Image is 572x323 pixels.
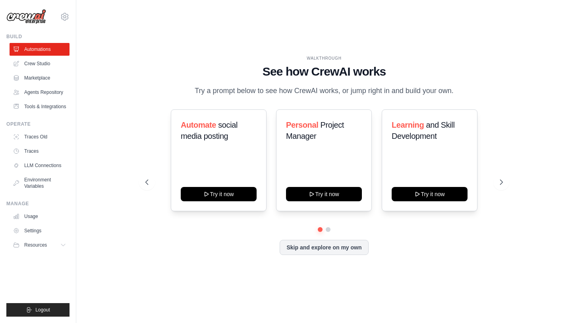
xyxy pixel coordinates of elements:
[10,43,70,56] a: Automations
[35,307,50,313] span: Logout
[10,72,70,84] a: Marketplace
[145,64,502,79] h1: See how CrewAI works
[6,9,46,24] img: Logo
[10,130,70,143] a: Traces Old
[191,85,458,97] p: Try a prompt below to see how CrewAI works, or jump right in and build your own.
[145,55,502,61] div: WALKTHROUGH
[280,240,368,255] button: Skip and explore on my own
[10,239,70,251] button: Resources
[286,121,318,129] span: Personal
[10,57,70,70] a: Crew Studio
[10,145,70,158] a: Traces
[181,121,216,129] span: Automate
[532,285,572,323] iframe: Chat Widget
[10,159,70,172] a: LLM Connections
[286,187,362,201] button: Try it now
[10,100,70,113] a: Tools & Integrations
[6,33,70,40] div: Build
[6,303,70,317] button: Logout
[10,173,70,193] a: Environment Variables
[24,242,47,248] span: Resources
[6,200,70,207] div: Manage
[392,121,424,129] span: Learning
[10,210,70,223] a: Usage
[6,121,70,127] div: Operate
[10,224,70,237] a: Settings
[181,187,257,201] button: Try it now
[10,86,70,99] a: Agents Repository
[392,121,454,140] span: and Skill Development
[392,187,468,201] button: Try it now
